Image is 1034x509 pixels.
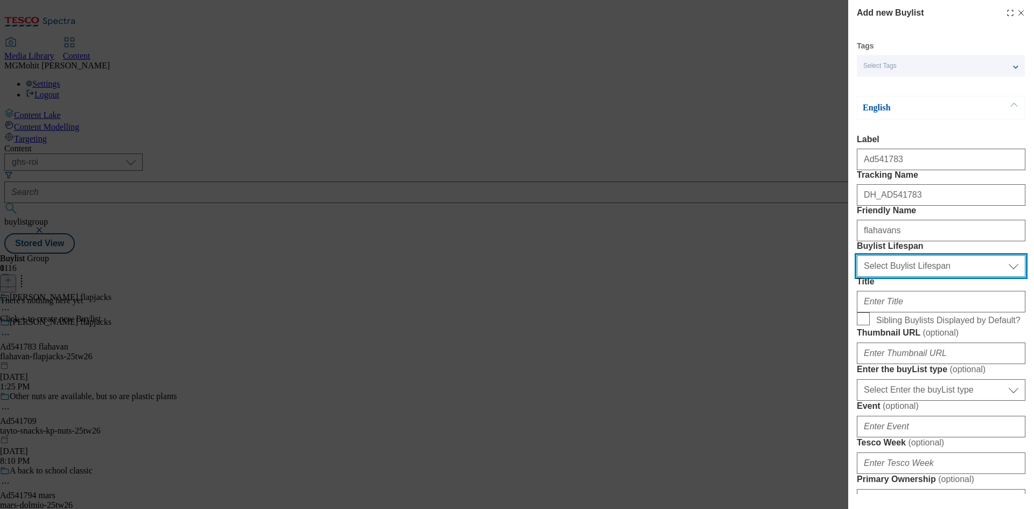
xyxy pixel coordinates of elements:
[857,220,1025,241] input: Enter Friendly Name
[857,277,1025,287] label: Title
[923,328,959,337] span: ( optional )
[857,170,1025,180] label: Tracking Name
[863,102,976,113] p: English
[883,401,919,410] span: ( optional )
[938,475,974,484] span: ( optional )
[857,291,1025,312] input: Enter Title
[857,135,1025,144] label: Label
[908,438,944,447] span: ( optional )
[857,206,1025,215] label: Friendly Name
[857,327,1025,338] label: Thumbnail URL
[857,241,1025,251] label: Buylist Lifespan
[857,6,924,19] h4: Add new Buylist
[857,364,1025,375] label: Enter the buyList type
[863,62,897,70] span: Select Tags
[857,184,1025,206] input: Enter Tracking Name
[949,365,986,374] span: ( optional )
[857,416,1025,437] input: Enter Event
[857,55,1025,76] button: Select Tags
[857,401,1025,412] label: Event
[857,474,1025,485] label: Primary Ownership
[857,343,1025,364] input: Enter Thumbnail URL
[857,452,1025,474] input: Enter Tesco Week
[857,437,1025,448] label: Tesco Week
[857,43,874,49] label: Tags
[876,316,1021,325] span: Sibling Buylists Displayed by Default?
[857,149,1025,170] input: Enter Label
